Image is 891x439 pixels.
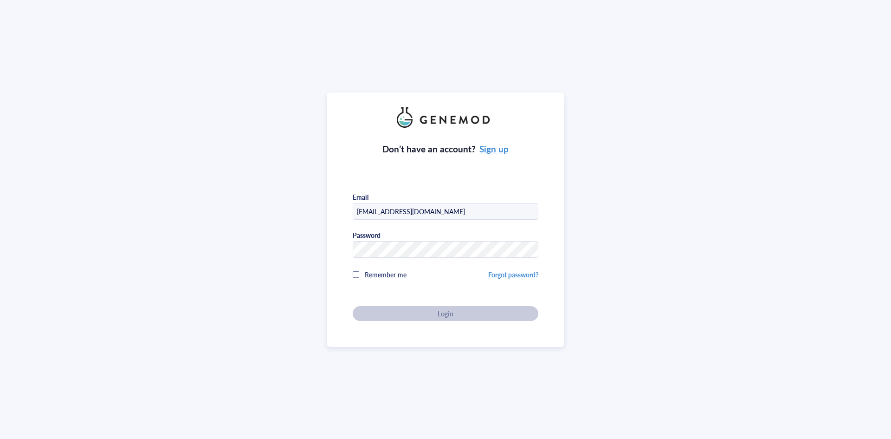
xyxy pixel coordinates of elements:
img: genemod_logo_light-BcqUzbGq.png [397,107,494,128]
span: Remember me [365,270,407,279]
a: Sign up [479,143,509,155]
div: Email [353,193,368,201]
div: Don’t have an account? [382,143,509,156]
div: Password [353,231,381,239]
a: Forgot password? [488,270,538,279]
